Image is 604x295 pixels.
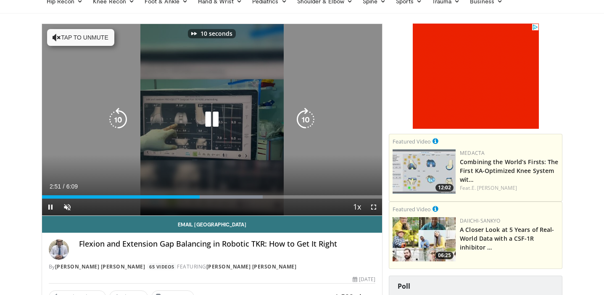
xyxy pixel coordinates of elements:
[42,24,382,216] video-js: Video Player
[348,199,365,215] button: Playback Rate
[49,239,69,260] img: Avatar
[147,263,177,270] a: 65 Videos
[353,276,375,283] div: [DATE]
[460,184,559,192] div: Feat.
[42,199,59,215] button: Pause
[460,149,485,157] a: Medacta
[393,149,456,194] a: 12:02
[42,195,382,199] div: Progress Bar
[393,149,456,194] img: aaf1b7f9-f888-4d9f-a252-3ca059a0bd02.150x105_q85_crop-smart_upscale.jpg
[460,226,554,251] a: A Closer Look at 5 Years of Real-World Data with a CSF-1R inhibitor …
[55,263,145,270] a: [PERSON_NAME] [PERSON_NAME]
[63,183,65,190] span: /
[42,216,382,233] a: Email [GEOGRAPHIC_DATA]
[435,184,454,191] span: 12:02
[393,217,456,261] a: 06:25
[200,31,232,37] p: 10 seconds
[460,217,500,224] a: Daiichi-Sankyo
[435,252,454,259] span: 06:25
[393,217,456,261] img: 93c22cae-14d1-47f0-9e4a-a244e824b022.png.150x105_q85_crop-smart_upscale.jpg
[460,158,558,183] a: Combining the World’s Firsts: The First KA-Optimized Knee System wit…
[393,138,431,145] small: Featured Video
[50,183,61,190] span: 2:51
[79,239,376,249] h4: Flexion and Extension Gap Balancing in Robotic TKR: How to Get It Right
[393,205,431,213] small: Featured Video
[206,263,297,270] a: [PERSON_NAME] [PERSON_NAME]
[49,263,376,271] div: By FEATURING
[66,183,78,190] span: 6:09
[472,184,517,191] a: E. [PERSON_NAME]
[59,199,76,215] button: Unmute
[398,282,410,291] strong: Poll
[365,199,382,215] button: Fullscreen
[413,24,539,129] iframe: Advertisement
[47,29,114,46] button: Tap to unmute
